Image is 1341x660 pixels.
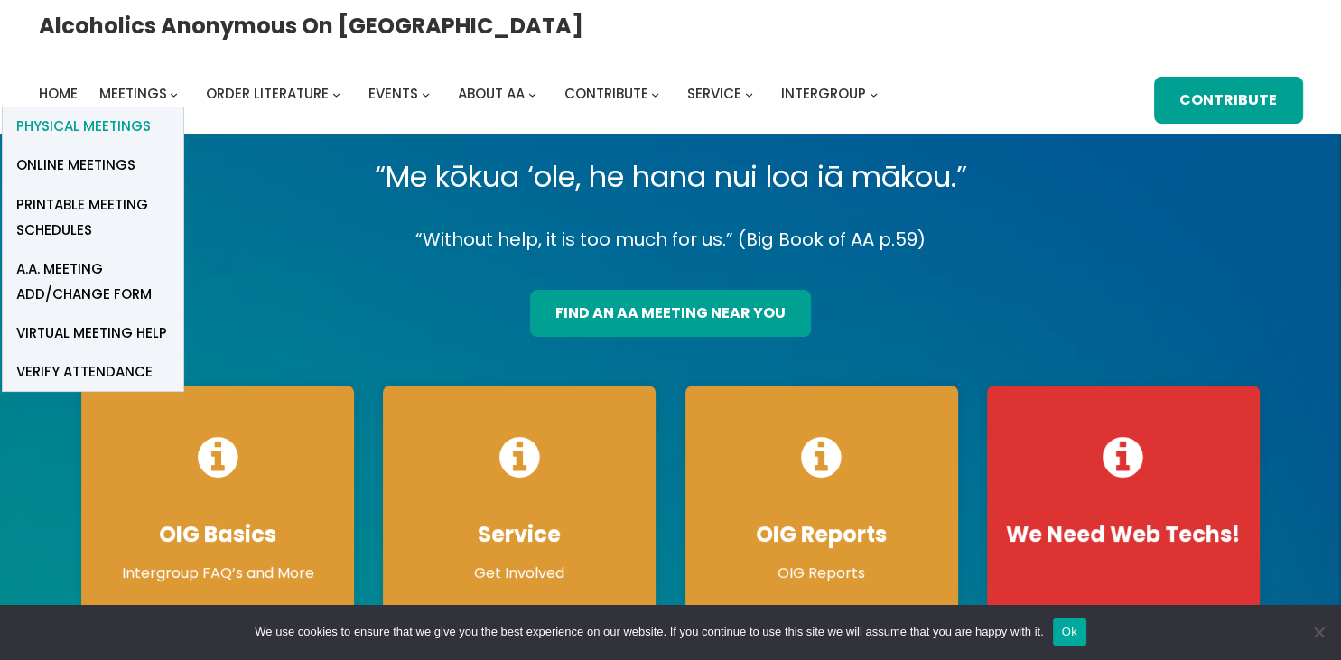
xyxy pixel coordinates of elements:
[401,521,638,548] h4: Service
[3,107,183,146] a: Physical Meetings
[368,84,418,103] span: Events
[39,84,78,103] span: Home
[564,81,648,107] a: Contribute
[39,81,78,107] a: Home
[528,89,536,98] button: About AA submenu
[99,84,167,103] span: Meetings
[530,290,812,337] a: find an aa meeting near you
[458,84,525,103] span: About AA
[422,89,430,98] button: Events submenu
[1154,77,1303,124] a: Contribute
[3,352,183,391] a: verify attendance
[39,81,884,107] nav: Intergroup
[3,313,183,352] a: Virtual Meeting Help
[703,562,940,584] p: OIG Reports
[651,89,659,98] button: Contribute submenu
[39,6,583,45] a: Alcoholics Anonymous on [GEOGRAPHIC_DATA]
[1309,623,1327,641] span: No
[3,185,183,249] a: Printable Meeting Schedules
[67,224,1274,256] p: “Without help, it is too much for us.” (Big Book of AA p.59)
[255,623,1043,641] span: We use cookies to ensure that we give you the best experience on our website. If you continue to ...
[332,89,340,98] button: Order Literature submenu
[3,249,183,313] a: A.A. Meeting Add/Change Form
[401,562,638,584] p: Get Involved
[16,321,167,346] span: Virtual Meeting Help
[16,114,151,139] span: Physical Meetings
[687,84,741,103] span: Service
[564,84,648,103] span: Contribute
[3,146,183,185] a: Online Meetings
[870,89,878,98] button: Intergroup submenu
[368,81,418,107] a: Events
[99,81,167,107] a: Meetings
[781,81,866,107] a: Intergroup
[67,152,1274,202] p: “Me kōkua ‘ole, he hana nui loa iā mākou.”
[745,89,753,98] button: Service submenu
[99,562,336,584] p: Intergroup FAQ’s and More
[170,89,178,98] button: Meetings submenu
[687,81,741,107] a: Service
[16,153,135,178] span: Online Meetings
[781,84,866,103] span: Intergroup
[1005,521,1242,548] h4: We Need Web Techs!
[703,521,940,548] h4: OIG Reports
[16,256,170,307] span: A.A. Meeting Add/Change Form
[206,84,329,103] span: Order Literature
[1053,618,1086,646] button: Ok
[458,81,525,107] a: About AA
[99,521,336,548] h4: OIG Basics
[16,359,153,385] span: verify attendance
[16,192,170,243] span: Printable Meeting Schedules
